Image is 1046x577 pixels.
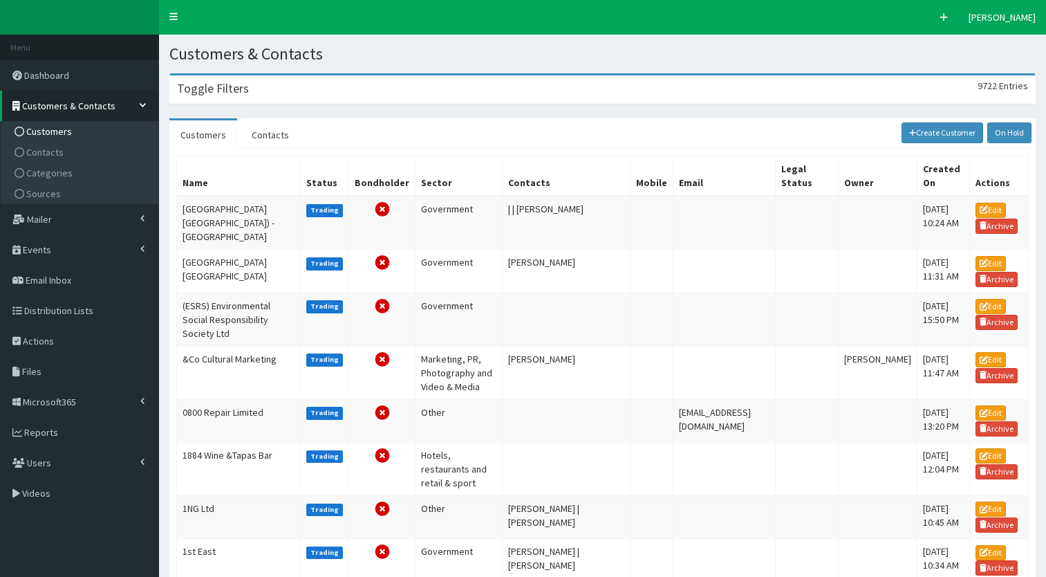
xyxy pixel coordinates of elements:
[26,146,64,158] span: Contacts
[415,156,503,196] th: Sector
[902,122,984,143] a: Create Customer
[306,204,344,217] label: Trading
[415,293,503,346] td: Government
[503,156,631,196] th: Contacts
[999,80,1028,92] span: Entries
[917,399,969,442] td: [DATE] 13:20 PM
[26,167,73,179] span: Categories
[177,82,249,95] h3: Toggle Filters
[26,274,71,286] span: Email Inbox
[306,407,344,419] label: Trading
[415,442,503,495] td: Hotels, restaurants and retail & sport
[975,545,1006,560] a: Edit
[917,250,969,293] td: [DATE] 11:31 AM
[349,156,415,196] th: Bondholder
[177,196,301,250] td: [GEOGRAPHIC_DATA] [GEOGRAPHIC_DATA]) - [GEOGRAPHIC_DATA]
[177,156,301,196] th: Name
[969,11,1036,24] span: [PERSON_NAME]
[673,156,776,196] th: Email
[24,304,93,317] span: Distribution Lists
[306,257,344,270] label: Trading
[503,196,631,250] td: | | [PERSON_NAME]
[987,122,1031,143] a: On Hold
[26,187,61,200] span: Sources
[177,250,301,293] td: [GEOGRAPHIC_DATA] [GEOGRAPHIC_DATA]
[22,365,41,378] span: Files
[23,335,54,347] span: Actions
[26,125,72,138] span: Customers
[306,450,344,463] label: Trading
[975,299,1006,314] a: Edit
[415,250,503,293] td: Government
[4,163,158,183] a: Categories
[415,196,503,250] td: Government
[4,183,158,204] a: Sources
[673,399,776,442] td: [EMAIL_ADDRESS][DOMAIN_NAME]
[917,156,969,196] th: Created On
[415,399,503,442] td: Other
[4,142,158,163] a: Contacts
[169,45,1036,63] h1: Customers & Contacts
[503,250,631,293] td: [PERSON_NAME]
[27,457,51,469] span: Users
[975,518,1018,533] a: Archive
[975,502,1006,517] a: Edit
[27,213,52,226] span: Mailer
[917,293,969,346] td: [DATE] 15:50 PM
[177,293,301,346] td: (ESRS) Environmental Social Responsibility Society Ltd
[969,156,1028,196] th: Actions
[306,547,344,559] label: Trading
[169,120,237,149] a: Customers
[975,405,1006,421] a: Edit
[917,346,969,399] td: [DATE] 11:47 AM
[975,560,1018,576] a: Archive
[22,487,50,500] span: Videos
[917,495,969,538] td: [DATE] 10:45 AM
[978,80,997,92] span: 9722
[415,495,503,538] td: Other
[177,346,301,399] td: &Co Cultural Marketing
[23,396,76,408] span: Microsoft365
[503,346,631,399] td: [PERSON_NAME]
[975,352,1006,367] a: Edit
[306,300,344,313] label: Trading
[306,354,344,366] label: Trading
[306,504,344,516] label: Trading
[838,156,917,196] th: Owner
[975,219,1018,234] a: Archive
[917,442,969,495] td: [DATE] 12:04 PM
[241,120,300,149] a: Contacts
[631,156,673,196] th: Mobile
[975,464,1018,479] a: Archive
[975,421,1018,437] a: Archive
[415,346,503,399] td: Marketing, PR, Photography and Video & Media
[177,399,301,442] td: 0800 Repair Limited
[838,346,917,399] td: [PERSON_NAME]
[503,495,631,538] td: [PERSON_NAME] | [PERSON_NAME]
[975,368,1018,383] a: Archive
[24,69,69,82] span: Dashboard
[775,156,838,196] th: Legal Status
[24,426,58,439] span: Reports
[177,495,301,538] td: 1NG Ltd
[975,315,1018,330] a: Archive
[300,156,349,196] th: Status
[22,100,115,112] span: Customers & Contacts
[917,196,969,250] td: [DATE] 10:24 AM
[975,203,1006,218] a: Edit
[4,121,158,142] a: Customers
[177,442,301,495] td: 1884 Wine &Tapas Bar
[975,272,1018,287] a: Archive
[23,244,51,256] span: Events
[975,256,1006,271] a: Edit
[975,448,1006,464] a: Edit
